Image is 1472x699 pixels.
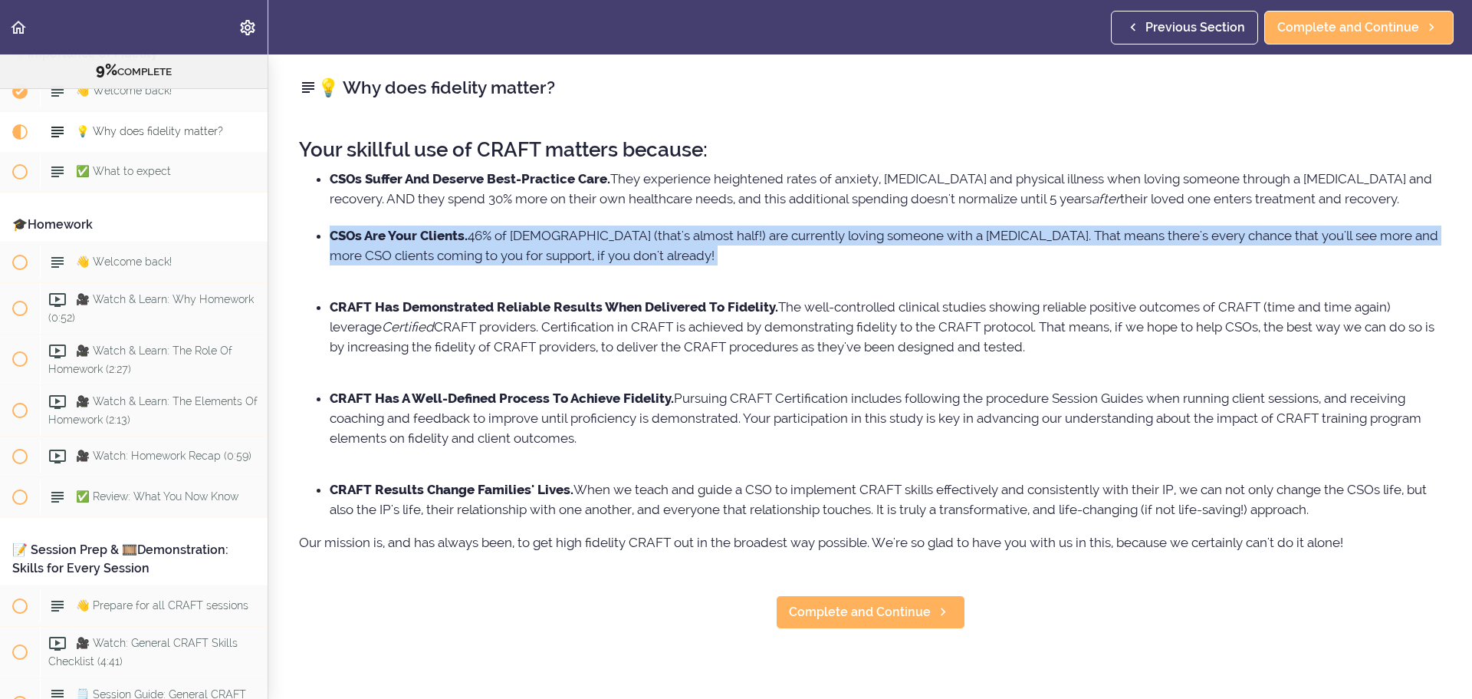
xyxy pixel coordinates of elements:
[330,228,468,243] strong: CSOs Are Your Clients.
[76,125,223,137] span: 💡 Why does fidelity matter?
[19,61,248,81] div: COMPLETE
[96,61,117,79] span: 9%
[330,480,1441,519] li: When we teach and guide a CSO to implement CRAFT skills effectively and consistently with their I...
[48,293,254,323] span: 🎥 Watch & Learn: Why Homework (0:52)
[789,603,931,622] span: Complete and Continue
[330,482,573,497] strong: CRAFT Results Change Families' Lives.
[330,391,674,406] strong: CRAFT Has A Well-Defined Process To Achieve Fidelity.
[9,18,28,37] svg: Back to course curriculum
[76,491,238,503] span: ✅ Review: What You Now Know
[1092,191,1120,206] em: after
[330,171,610,186] strong: CSOs Suffer And Deserve Best-Practice Care.
[1111,11,1258,45] a: Previous Section
[48,638,238,668] span: 🎥 Watch: General CRAFT Skills Checklist (4:41)
[299,531,1441,554] p: Our mission is, and has always been, to get high fidelity CRAFT out in the broadest way possible....
[299,74,1441,101] h2: 💡 Why does fidelity matter?
[1264,11,1454,45] a: Complete and Continue
[1145,18,1245,37] span: Previous Section
[238,18,257,37] svg: Settings Menu
[330,226,1441,285] li: 46% of [DEMOGRAPHIC_DATA] (that's almost half!) are currently loving someone with a [MEDICAL_DATA...
[330,299,778,315] strong: CRAFT Has Demonstrated Reliable Results When Delivered To Fidelity.
[76,256,172,268] span: 👋 Welcome back!
[1277,18,1419,37] span: Complete and Continue
[330,169,1441,209] li: They experience heightened rates of anxiety, [MEDICAL_DATA] and physical illness when loving some...
[48,345,232,374] span: 🎥 Watch & Learn: The Role Of Homework (2:27)
[776,595,965,629] a: Complete and Continue
[330,388,1441,468] li: Pursuing CRAFT Certification includes following the procedure Session Guides when running client ...
[76,165,171,177] span: ✅ What to expect
[76,450,251,463] span: 🎥 Watch: Homework Recap (0:59)
[299,139,1441,161] h2: Your skillful use of CRAFT matters because:
[330,297,1441,377] li: The well-controlled clinical studies showing reliable positive outcomes of CRAFT (time and time a...
[48,396,258,426] span: 🎥 Watch & Learn: The Elements Of Homework (2:13)
[76,600,248,612] span: 👋 Prepare for all CRAFT sessions
[76,84,172,97] span: 👋 Welcome back!
[382,319,434,335] em: Certified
